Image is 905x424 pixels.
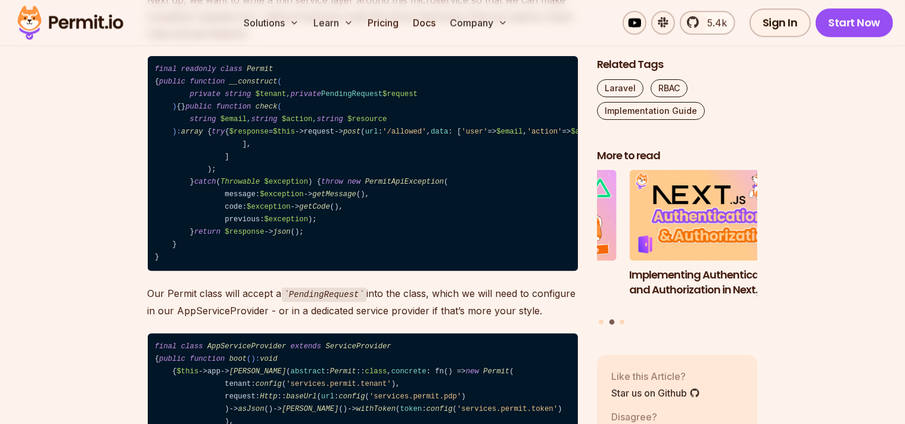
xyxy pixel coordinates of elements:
[194,228,220,236] span: return
[599,320,604,324] button: Go to slide 1
[256,380,282,388] span: config
[343,128,360,136] span: post
[256,90,286,98] span: $tenant
[220,115,247,123] span: $email
[620,320,624,324] button: Go to slide 3
[339,392,365,401] span: config
[347,178,360,186] span: new
[247,203,291,211] span: $exception
[400,405,422,413] span: token
[256,103,278,111] span: check
[317,115,343,123] span: string
[299,203,329,211] span: getCode
[155,78,418,111] span: ( )
[148,56,578,271] code: { {} { { = ->request-> ( : , : [ => , => , => [ => , => ->tenant, => (), ], ] ); } ( ) { ( messag...
[155,103,387,136] span: ( ):
[326,342,391,351] span: ServiceProvider
[466,367,479,376] span: new
[391,367,427,376] span: concrete
[597,102,705,120] a: Implementation Guide
[251,115,278,123] span: string
[611,386,700,400] a: Star us on Github
[260,355,277,363] span: void
[282,405,339,413] span: [PERSON_NAME]
[273,128,295,136] span: $this
[229,78,278,86] span: __construct
[229,355,247,363] span: boot
[456,171,617,312] li: 1 of 3
[597,79,643,97] a: Laravel
[431,128,448,136] span: data
[212,128,225,136] span: try
[225,228,264,236] span: $response
[312,190,356,199] span: getMessage
[597,57,758,72] h2: Related Tags
[382,128,427,136] span: '/allowed'
[571,128,601,136] span: $action
[282,287,366,302] code: PendingRequest
[445,11,512,35] button: Company
[456,268,617,298] h3: Implementing Multi-Tenant RBAC in Nuxt.js
[309,11,358,35] button: Learn
[611,410,674,424] p: Disagree?
[265,178,309,186] span: $exception
[260,190,304,199] span: $exception
[220,178,260,186] span: Throwable
[629,171,790,312] li: 2 of 3
[12,2,129,43] img: Permit logo
[286,392,316,401] span: baseUrl
[190,90,220,98] span: private
[159,78,185,86] span: public
[651,79,688,97] a: RBAC
[321,392,334,401] span: url
[356,405,396,413] span: withToken
[457,405,558,413] span: 'services.permit.token'
[155,342,177,351] span: final
[330,367,356,376] span: Permit
[155,65,177,73] span: final
[220,65,242,73] span: class
[194,178,216,186] span: catch
[148,285,578,319] p: Our Permit class will accept a into the class, which we will need to configure in our AppServiceP...
[700,16,727,30] span: 5.4k
[427,405,453,413] span: config
[321,178,343,186] span: throw
[456,171,617,312] a: Implementing Multi-Tenant RBAC in Nuxt.jsImplementing Multi-Tenant RBAC in Nuxt.js
[461,128,487,136] span: 'user'
[225,90,251,98] span: string
[159,355,185,363] span: public
[286,380,391,388] span: 'services.permit.tenant'
[629,268,790,298] h3: Implementing Authentication and Authorization in Next.js
[483,367,509,376] span: Permit
[816,8,894,37] a: Start Now
[496,128,523,136] span: $email
[365,128,378,136] span: url
[155,115,387,136] span: , ,
[597,148,758,163] h2: More to read
[291,342,321,351] span: extends
[282,115,312,123] span: $action
[291,367,326,376] span: abstract
[238,405,264,413] span: asJson
[155,90,418,111] span: , PendingRequest
[629,171,790,261] img: Implementing Authentication and Authorization in Next.js
[609,320,614,325] button: Go to slide 2
[363,11,403,35] a: Pricing
[207,342,286,351] span: AppServiceProvider
[190,355,225,363] span: function
[273,228,290,236] span: json
[611,369,700,383] p: Like this Article?
[382,90,418,98] span: $request
[365,367,387,376] span: class
[291,90,321,98] span: private
[239,11,304,35] button: Solutions
[597,171,758,327] div: Posts
[190,115,216,123] span: string
[347,115,387,123] span: $resource
[181,65,216,73] span: readonly
[155,355,278,376] span: ( ):
[229,128,269,136] span: $response
[229,367,287,376] span: [PERSON_NAME]
[181,342,203,351] span: class
[247,65,273,73] span: Permit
